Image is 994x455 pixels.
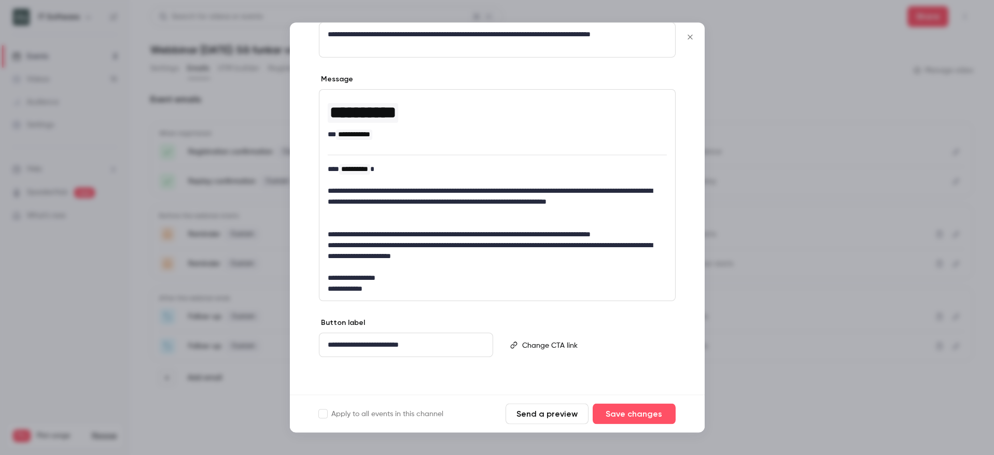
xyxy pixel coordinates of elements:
[680,27,701,48] button: Close
[593,404,676,424] button: Save changes
[319,318,365,329] label: Button label
[506,404,589,424] button: Send a preview
[319,334,493,357] div: editor
[319,75,353,85] label: Message
[319,90,675,301] div: editor
[319,409,443,419] label: Apply to all events in this channel
[319,23,675,58] div: editor
[518,334,675,358] div: editor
